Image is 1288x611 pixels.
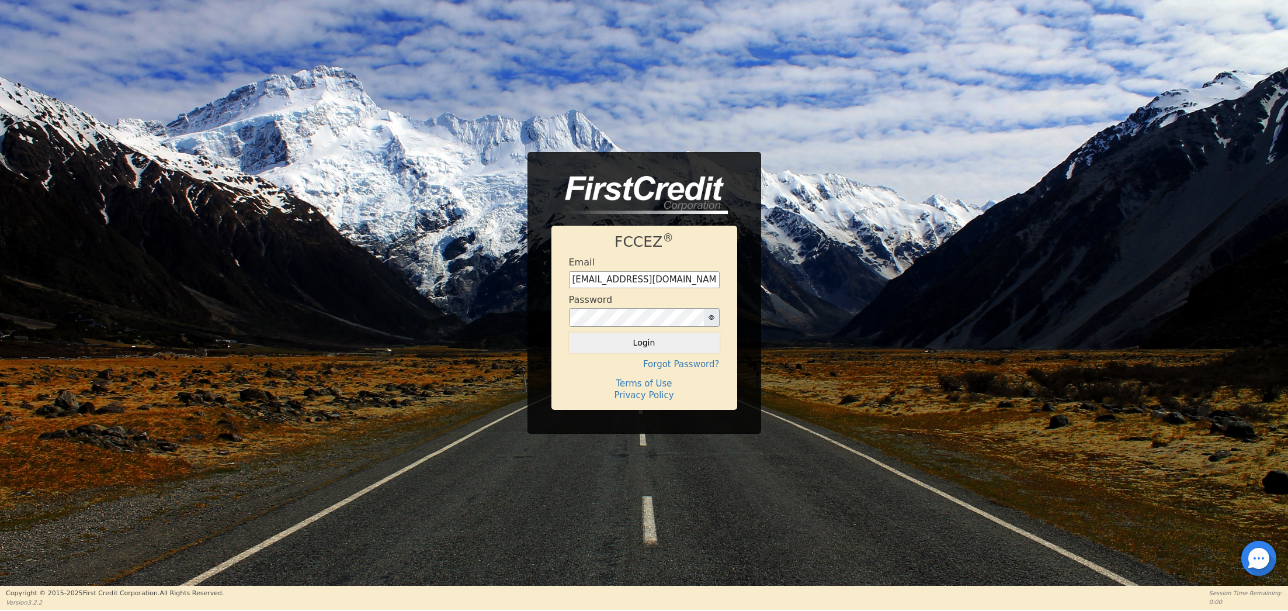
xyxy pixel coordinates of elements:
[569,271,720,289] input: Enter email
[569,257,595,268] h4: Email
[569,378,720,389] h4: Terms of Use
[1209,598,1282,606] p: 0:00
[6,598,224,607] p: Version 3.2.2
[569,294,613,305] h4: Password
[1209,589,1282,598] p: Session Time Remaining:
[569,308,704,327] input: password
[159,589,224,597] span: All Rights Reserved.
[569,233,720,251] h1: FCCEZ
[569,359,720,370] h4: Forgot Password?
[569,333,720,353] button: Login
[551,176,728,215] img: logo-CMu_cnol.png
[662,232,673,244] sup: ®
[569,390,720,401] h4: Privacy Policy
[6,589,224,599] p: Copyright © 2015- 2025 First Credit Corporation.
